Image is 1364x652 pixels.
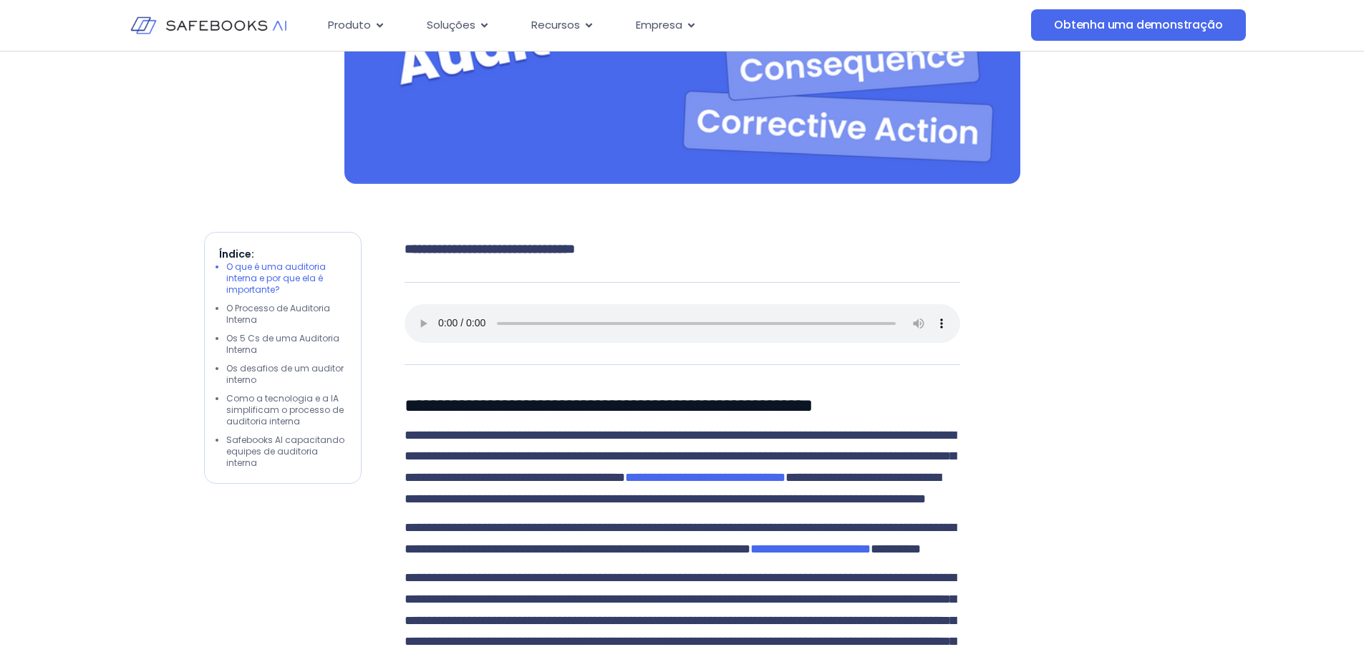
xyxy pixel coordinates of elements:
[427,17,475,32] font: Soluções
[1054,16,1222,33] font: Obtenha uma demonstração
[226,332,339,356] font: Os 5 Cs de uma Auditoria Interna
[328,17,371,32] font: Produto
[1031,9,1245,41] a: Obtenha uma demonstração
[226,261,326,296] font: O que é uma auditoria interna e por que ela é importante?
[531,17,580,32] font: Recursos
[219,247,254,261] font: Índice:
[226,302,330,326] font: O Processo de Auditoria Interna
[636,17,682,32] font: Empresa
[316,11,988,39] div: Alternar menu
[226,362,344,386] font: Os desafios de um auditor interno
[226,434,344,469] font: Safebooks AI capacitando equipes de auditoria interna
[226,392,344,427] font: Como a tecnologia e a IA simplificam o processo de auditoria interna
[316,11,988,39] nav: Menu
